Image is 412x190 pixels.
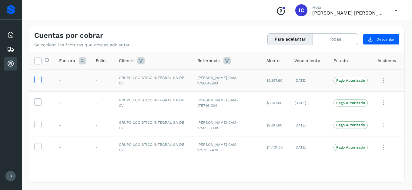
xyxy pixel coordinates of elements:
p: Pago Autorizado [336,145,365,149]
td: [PERSON_NAME] CAM-1757032420 [193,136,262,159]
td: - [91,69,114,92]
span: Estado [333,57,348,64]
td: GRUPO LOGISTICO INTEGRAL SA DE CV [114,69,193,92]
span: Folio [96,57,106,64]
span: Cliente [119,57,134,64]
td: - [91,136,114,159]
td: [DATE] [290,136,329,159]
p: Pago Autorizado [336,123,365,127]
td: $3,617.60 [262,114,290,136]
td: - [54,114,91,136]
td: - [54,69,91,92]
td: [PERSON_NAME] CAM-1757461004 [193,92,262,114]
td: $3,617.60 [262,92,290,114]
button: Todas [313,34,358,45]
button: Descargar [363,34,400,45]
td: GRUPO LOGISTICO INTEGRAL SA DE CV [114,92,193,114]
span: Vencimiento [294,57,320,64]
p: Hola, [312,5,385,10]
td: [DATE] [290,92,329,114]
td: [DATE] [290,69,329,92]
button: Para adelantar [268,34,313,45]
span: Referencia [197,57,220,64]
div: Inicio [4,28,17,41]
span: Descargar [377,37,394,42]
span: Acciones [377,57,396,64]
h4: Cuentas por cobrar [34,31,103,40]
p: Isaias Camacho Valencia [312,10,385,16]
td: $4,401.60 [262,136,290,159]
td: - [91,92,114,114]
div: Cuentas por cobrar [4,57,17,70]
p: Selecciona las facturas que deseas adelantar [34,42,130,47]
td: - [54,92,91,114]
td: GRUPO LOGISTICO INTEGRAL SA DE CV [114,136,193,159]
td: [PERSON_NAME] CAM-1756939938 [193,114,262,136]
div: Embarques [4,43,17,56]
td: - [91,114,114,136]
span: Monto [266,57,280,64]
td: [PERSON_NAME] CAM-1756842993 [193,69,262,92]
td: [DATE] [290,114,329,136]
td: GRUPO LOGISTICO INTEGRAL SA DE CV [114,114,193,136]
td: $3,617.60 [262,69,290,92]
span: Factura [59,57,75,64]
td: - [54,136,91,159]
p: Pago Autorizado [336,101,365,105]
p: Pago Autorizado [336,78,365,83]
